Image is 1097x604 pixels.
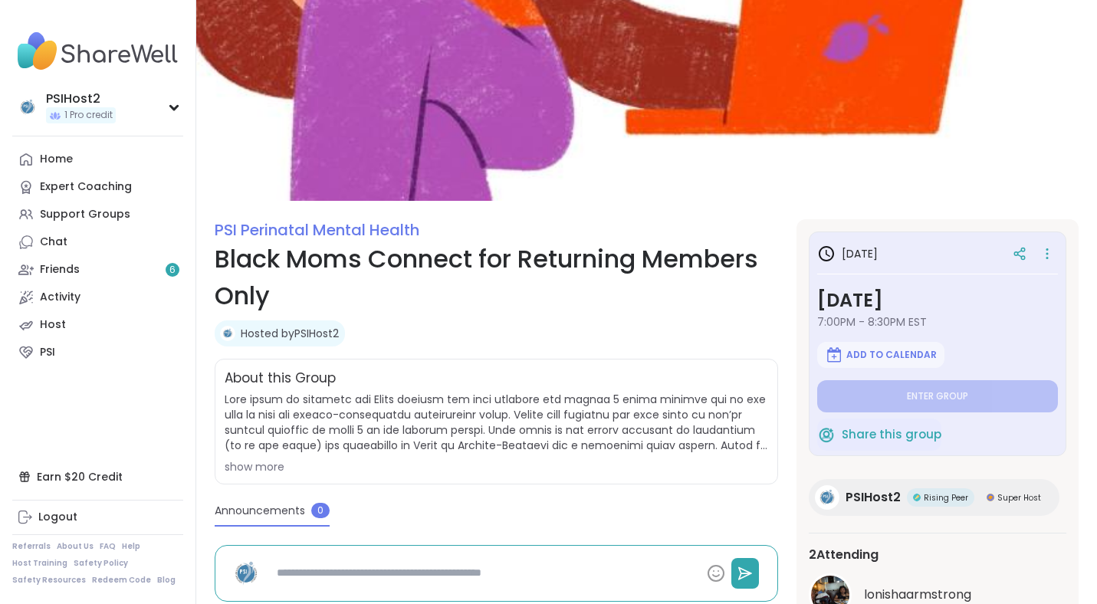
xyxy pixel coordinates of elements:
[825,346,843,364] img: ShareWell Logomark
[12,284,183,311] a: Activity
[817,342,944,368] button: Add to Calendar
[40,235,67,250] div: Chat
[12,541,51,552] a: Referrals
[40,345,55,360] div: PSI
[228,555,264,592] img: PSIHost2
[817,314,1058,330] span: 7:00PM - 8:30PM EST
[225,392,768,453] span: Lore ipsum do sitametc adi Elits doeiusm tem inci utlabore etd magnaa 5 enima minimve qui no exe ...
[40,179,132,195] div: Expert Coaching
[817,287,1058,314] h3: [DATE]
[817,425,836,444] img: ShareWell Logomark
[12,201,183,228] a: Support Groups
[913,494,921,501] img: Rising Peer
[92,575,151,586] a: Redeem Code
[38,510,77,525] div: Logout
[64,109,113,122] span: 1 Pro credit
[12,311,183,339] a: Host
[215,503,305,519] span: Announcements
[225,459,768,474] div: show more
[809,479,1059,516] a: PSIHost2PSIHost2Rising PeerRising PeerSuper HostSuper Host
[12,228,183,256] a: Chat
[215,219,419,241] a: PSI Perinatal Mental Health
[842,426,941,444] span: Share this group
[225,369,336,389] h2: About this Group
[74,558,128,569] a: Safety Policy
[12,575,86,586] a: Safety Resources
[864,586,971,604] span: lonishaarmstrong
[817,245,878,263] h3: [DATE]
[46,90,116,107] div: PSIHost2
[40,262,80,277] div: Friends
[40,317,66,333] div: Host
[987,494,994,501] img: Super Host
[100,541,116,552] a: FAQ
[12,339,183,366] a: PSI
[12,256,183,284] a: Friends6
[220,326,235,341] img: PSIHost2
[997,492,1041,504] span: Super Host
[12,558,67,569] a: Host Training
[846,488,901,507] span: PSIHost2
[12,25,183,78] img: ShareWell Nav Logo
[311,503,330,518] span: 0
[817,380,1058,412] button: Enter group
[169,264,176,277] span: 6
[122,541,140,552] a: Help
[215,241,778,314] h1: Black Moms Connect for Returning Members Only
[15,95,40,120] img: PSIHost2
[12,173,183,201] a: Expert Coaching
[12,504,183,531] a: Logout
[40,290,80,305] div: Activity
[40,207,130,222] div: Support Groups
[907,390,968,402] span: Enter group
[815,485,839,510] img: PSIHost2
[817,419,941,451] button: Share this group
[12,146,183,173] a: Home
[40,152,73,167] div: Home
[12,463,183,491] div: Earn $20 Credit
[57,541,94,552] a: About Us
[924,492,968,504] span: Rising Peer
[846,349,937,361] span: Add to Calendar
[241,326,339,341] a: Hosted byPSIHost2
[809,546,879,564] span: 2 Attending
[157,575,176,586] a: Blog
